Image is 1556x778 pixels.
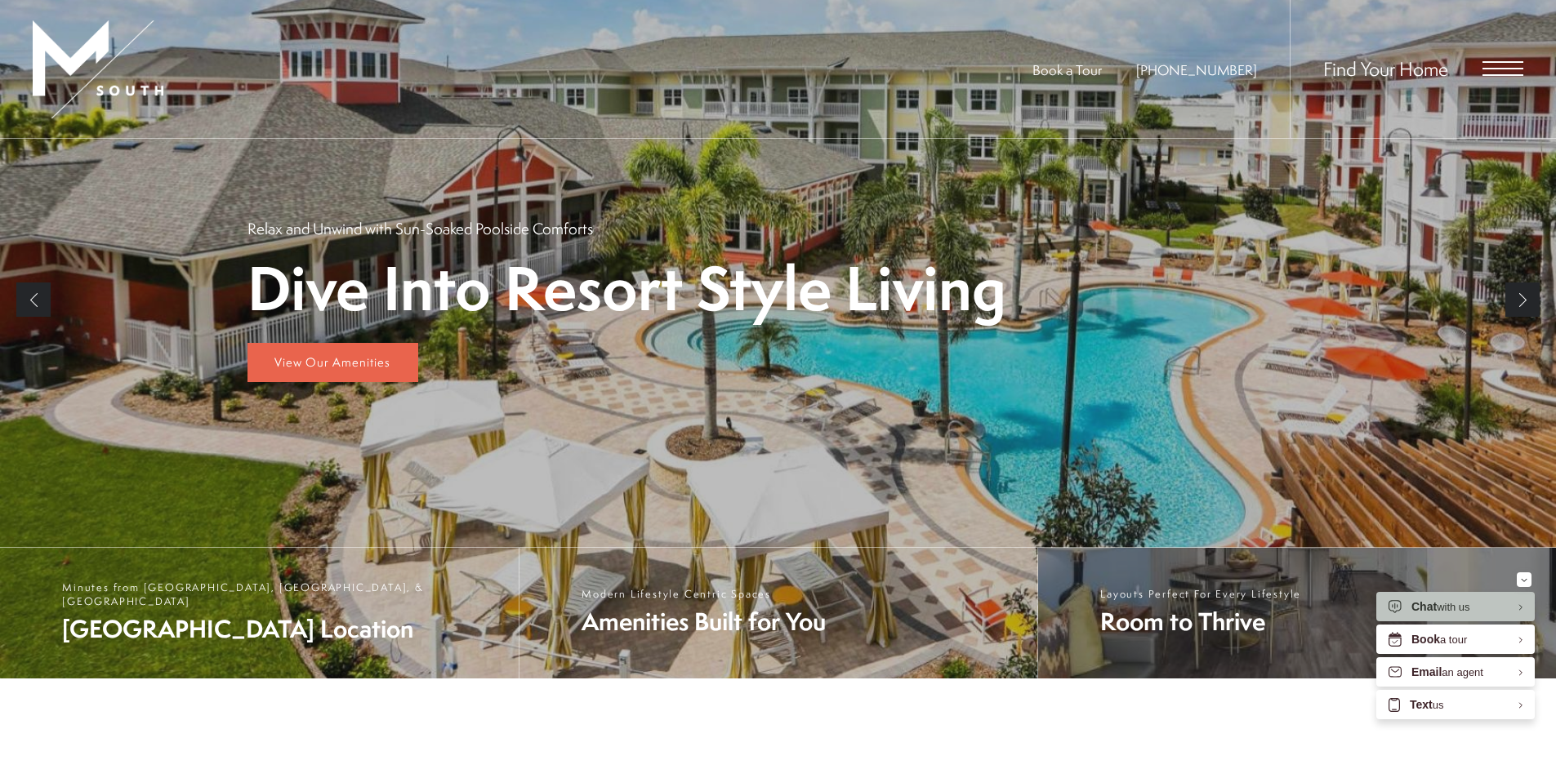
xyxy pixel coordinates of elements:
[1323,56,1448,82] a: Find Your Home
[247,256,1006,320] p: Dive Into Resort Style Living
[33,20,163,118] img: MSouth
[1482,61,1523,76] button: Open Menu
[62,580,502,608] span: Minutes from [GEOGRAPHIC_DATA], [GEOGRAPHIC_DATA], & [GEOGRAPHIC_DATA]
[16,282,51,317] a: Previous
[1100,605,1301,638] span: Room to Thrive
[1505,282,1540,317] a: Next
[1136,60,1257,79] a: Call Us at 813-570-8014
[582,587,826,601] span: Modern Lifestyle Centric Spaces
[274,353,390,371] span: View Our Amenities
[1136,60,1257,79] span: [PHONE_NUMBER]
[582,605,826,638] span: Amenities Built for You
[1032,60,1102,79] a: Book a Tour
[247,218,593,239] p: Relax and Unwind with Sun-Soaked Poolside Comforts
[1100,587,1301,601] span: Layouts Perfect For Every Lifestyle
[519,548,1037,678] a: Modern Lifestyle Centric Spaces
[1037,548,1556,678] a: Layouts Perfect For Every Lifestyle
[62,612,502,646] span: [GEOGRAPHIC_DATA] Location
[247,343,418,382] a: View Our Amenities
